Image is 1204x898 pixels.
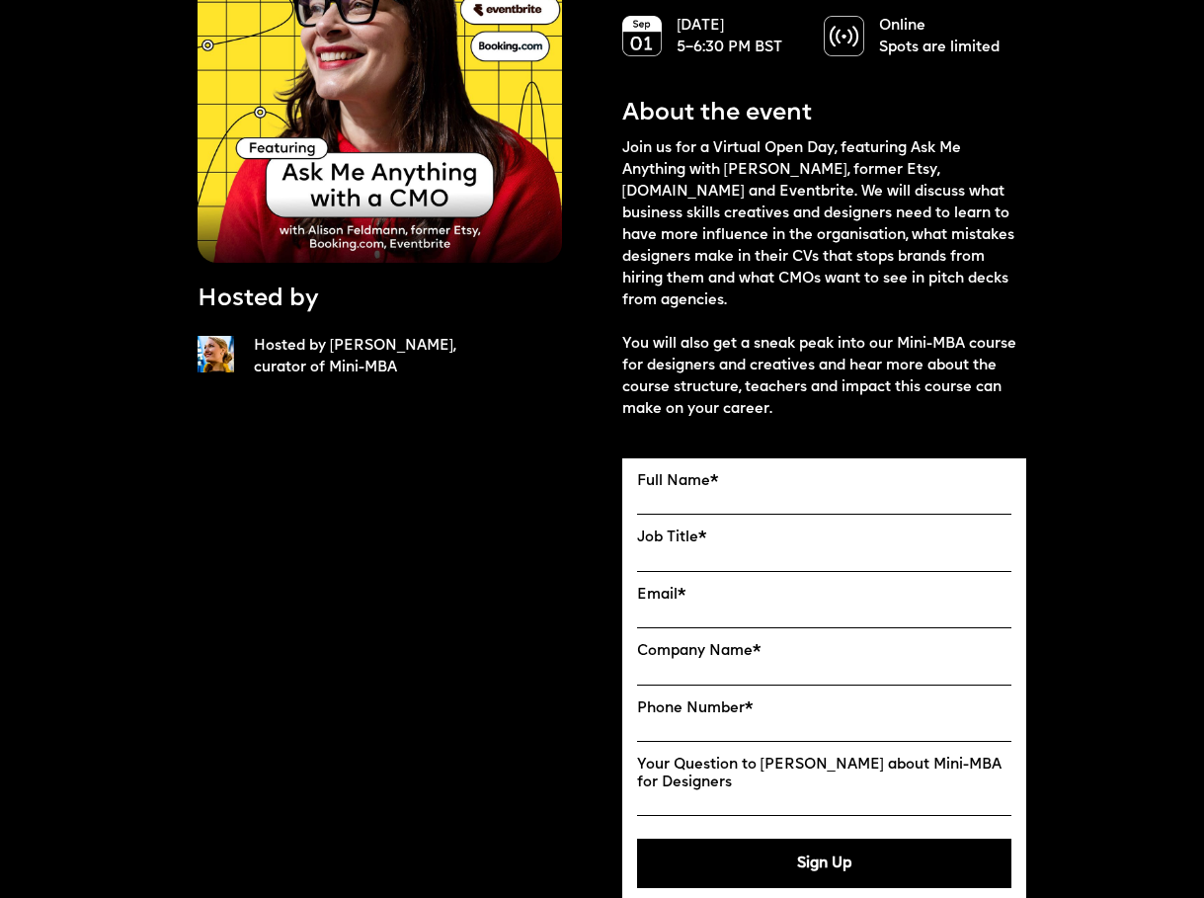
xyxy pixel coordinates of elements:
label: Company Name [637,643,1012,661]
label: Email [637,587,1012,605]
label: Your Question to [PERSON_NAME] about Mini-MBA for Designers [637,757,1012,791]
label: Phone Number [637,700,1012,718]
p: Join us for a Virtual Open Day, featuring Ask Me Anything with [PERSON_NAME], former Etsy, [DOMAI... [622,138,1027,420]
button: Sign Up [637,839,1012,888]
p: Hosted by [198,283,319,316]
p: [DATE] 5–6:30 PM BST [677,16,804,59]
p: About the event [622,97,812,130]
p: Online Spots are limited [879,16,1006,59]
p: Hosted by [PERSON_NAME], curator of Mini-MBA [254,336,498,379]
label: Job Title [637,530,1012,547]
label: Full Name [637,473,1012,491]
